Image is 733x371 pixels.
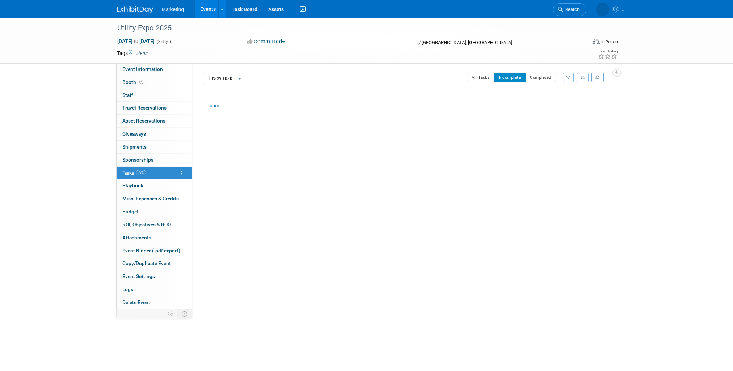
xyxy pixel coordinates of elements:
img: ExhibitDay [117,6,153,13]
div: Utility Expo 2025 [115,22,576,35]
span: Copy/Duplicate Event [122,260,171,266]
span: Travel Reservations [122,105,167,111]
span: Event Settings [122,273,155,279]
span: [DATE] [DATE] [117,38,155,44]
span: Staff [122,92,133,98]
span: to [132,38,139,44]
span: Booth [122,79,145,85]
div: Event Rating [598,50,618,53]
span: [GEOGRAPHIC_DATA], [GEOGRAPHIC_DATA] [422,40,512,45]
img: Format-Inperson.png [593,39,600,44]
button: New Task [203,73,236,84]
span: Budget [122,209,139,214]
a: Sponsorships [117,154,192,166]
button: Incomplete [494,73,526,82]
td: Toggle Event Tabs [177,309,192,319]
a: Travel Reservations [117,102,192,114]
span: Delete Event [122,299,150,305]
span: Attachments [122,235,151,240]
a: Booth [117,76,192,89]
div: Event Format [544,38,618,48]
span: Logs [122,286,133,292]
a: Refresh [591,73,604,82]
a: Staff [117,89,192,102]
span: Asset Reservations [122,118,165,124]
span: (3 days) [156,39,171,44]
span: Event Binder (.pdf export) [122,248,180,253]
button: All Tasks [467,73,495,82]
div: In-Person [601,39,618,44]
a: Logs [117,283,192,296]
span: Search [563,7,580,12]
td: Personalize Event Tab Strip [165,309,177,319]
td: Tags [117,50,148,57]
a: Tasks77% [117,167,192,179]
a: Search [553,3,586,16]
a: Delete Event [117,296,192,309]
span: Tasks [122,170,146,176]
a: Misc. Expenses & Credits [117,192,192,205]
span: Event Information [122,66,163,72]
a: Event Binder (.pdf export) [117,244,192,257]
a: Event Information [117,63,192,76]
img: Nicole Lubarski [596,3,610,16]
a: Playbook [117,179,192,192]
span: Booth not reserved yet [138,79,145,85]
span: Misc. Expenses & Credits [122,196,179,201]
a: Copy/Duplicate Event [117,257,192,270]
a: Attachments [117,231,192,244]
a: ROI, Objectives & ROO [117,218,192,231]
a: Shipments [117,141,192,153]
span: Marketing [162,7,184,12]
span: 77% [136,170,146,175]
span: Giveaways [122,131,146,137]
a: Asset Reservations [117,115,192,127]
a: Edit [136,51,148,56]
button: Committed [245,38,288,46]
a: Giveaways [117,128,192,140]
button: Completed [525,73,556,82]
span: Playbook [122,183,143,188]
img: loading... [210,105,219,107]
span: Sponsorships [122,157,153,163]
span: ROI, Objectives & ROO [122,222,171,227]
a: Event Settings [117,270,192,283]
a: Budget [117,205,192,218]
span: Shipments [122,144,147,150]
